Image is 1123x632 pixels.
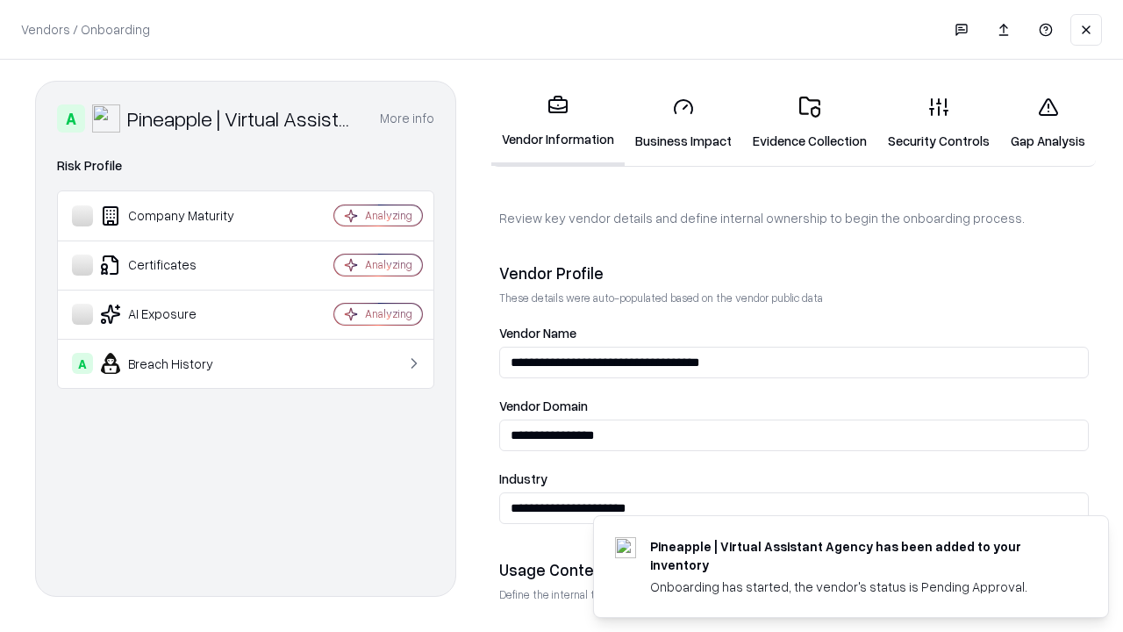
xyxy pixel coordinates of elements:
p: These details were auto-populated based on the vendor public data [499,291,1089,305]
div: Pineapple | Virtual Assistant Agency [127,104,359,133]
div: Company Maturity [72,205,282,226]
a: Vendor Information [491,81,625,166]
div: A [57,104,85,133]
div: Breach History [72,353,282,374]
div: Usage Context [499,559,1089,580]
button: More info [380,103,434,134]
div: Analyzing [365,208,412,223]
label: Vendor Domain [499,399,1089,413]
div: Risk Profile [57,155,434,176]
label: Industry [499,472,1089,485]
div: Pineapple | Virtual Assistant Agency has been added to your inventory [650,537,1066,574]
div: AI Exposure [72,304,282,325]
div: A [72,353,93,374]
div: Vendor Profile [499,262,1089,284]
p: Review key vendor details and define internal ownership to begin the onboarding process. [499,209,1089,227]
img: trypineapple.com [615,537,636,558]
p: Vendors / Onboarding [21,20,150,39]
a: Security Controls [877,83,1000,164]
img: Pineapple | Virtual Assistant Agency [92,104,120,133]
a: Gap Analysis [1000,83,1096,164]
a: Evidence Collection [742,83,877,164]
p: Define the internal team and reason for using this vendor. This helps assess business relevance a... [499,587,1089,602]
div: Analyzing [365,306,412,321]
div: Certificates [72,255,282,276]
label: Vendor Name [499,327,1089,340]
a: Business Impact [625,83,742,164]
div: Onboarding has started, the vendor's status is Pending Approval. [650,578,1066,596]
div: Analyzing [365,257,412,272]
